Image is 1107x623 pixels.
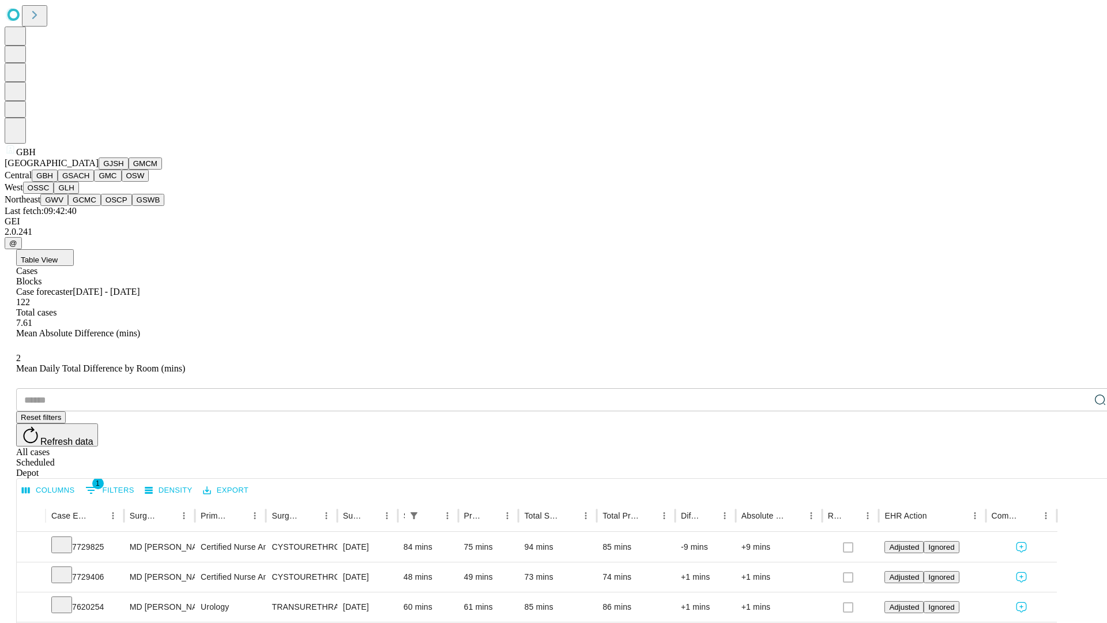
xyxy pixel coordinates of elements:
button: Sort [423,508,439,524]
button: Sort [363,508,379,524]
div: 49 mins [464,562,513,592]
button: Menu [247,508,263,524]
div: Surgery Name [272,511,300,520]
span: Total cases [16,307,57,317]
span: Adjusted [889,573,919,581]
div: MD [PERSON_NAME] [130,592,189,622]
span: [DATE] - [DATE] [73,287,140,297]
button: OSSC [23,182,54,194]
div: Comments [992,511,1021,520]
div: CYSTOURETHROSCOPY WITH FULGURATION MEDIUM BLADDER TUMOR [272,562,331,592]
button: OSW [122,170,149,182]
button: Menu [860,508,876,524]
button: Menu [578,508,594,524]
div: 2.0.241 [5,227,1102,237]
button: Menu [967,508,983,524]
div: Total Predicted Duration [603,511,639,520]
span: [GEOGRAPHIC_DATA] [5,158,99,168]
div: 7620254 [51,592,118,622]
button: Menu [318,508,334,524]
button: Export [200,482,251,500]
span: Mean Daily Total Difference by Room (mins) [16,363,185,373]
button: Sort [562,508,578,524]
button: Menu [803,508,819,524]
button: GWV [40,194,68,206]
span: 1 [92,478,104,489]
button: Menu [1038,508,1054,524]
button: Menu [439,508,455,524]
div: CYSTOURETHROSCOPY WITH FULGURATION LARGE BLADDER TUMOR [272,532,331,562]
span: West [5,182,23,192]
span: Ignored [928,573,954,581]
div: +1 mins [741,562,816,592]
div: 61 mins [464,592,513,622]
button: GLH [54,182,78,194]
div: MD [PERSON_NAME] [130,532,189,562]
button: Expand [22,568,40,588]
div: Predicted In Room Duration [464,511,483,520]
button: GCMC [68,194,101,206]
button: Menu [656,508,672,524]
div: Surgeon Name [130,511,159,520]
button: Adjusted [884,541,924,553]
button: Ignored [924,571,959,583]
span: Central [5,170,32,180]
div: MD [PERSON_NAME] [130,562,189,592]
button: Menu [176,508,192,524]
button: Density [142,482,195,500]
button: Show filters [406,508,422,524]
div: 75 mins [464,532,513,562]
button: Select columns [19,482,78,500]
div: 7729825 [51,532,118,562]
button: Sort [928,508,944,524]
button: Table View [16,249,74,266]
div: Total Scheduled Duration [524,511,560,520]
div: Certified Nurse Anesthetist [201,532,260,562]
button: Ignored [924,601,959,613]
span: 122 [16,297,30,307]
div: Case Epic Id [51,511,88,520]
div: Difference [681,511,699,520]
span: Adjusted [889,543,919,551]
span: 7.61 [16,318,32,328]
button: Sort [160,508,176,524]
button: Expand [22,538,40,558]
button: Sort [302,508,318,524]
button: OSCP [101,194,132,206]
div: +1 mins [681,592,730,622]
div: 60 mins [404,592,453,622]
div: Primary Service [201,511,229,520]
button: Sort [1022,508,1038,524]
div: [DATE] [343,562,392,592]
div: GEI [5,216,1102,227]
div: 7729406 [51,562,118,592]
button: @ [5,237,22,249]
div: Urology [201,592,260,622]
span: GBH [16,147,36,157]
span: Ignored [928,543,954,551]
div: Resolved in EHR [828,511,843,520]
div: +9 mins [741,532,816,562]
button: Adjusted [884,571,924,583]
div: 73 mins [524,562,591,592]
div: 94 mins [524,532,591,562]
span: 2 [16,353,21,363]
div: +1 mins [741,592,816,622]
button: Sort [844,508,860,524]
button: GMCM [129,157,162,170]
button: Sort [640,508,656,524]
button: Menu [379,508,395,524]
div: 85 mins [524,592,591,622]
button: Show filters [82,481,137,500]
button: GBH [32,170,58,182]
button: GSACH [58,170,94,182]
span: Ignored [928,603,954,611]
button: Sort [701,508,717,524]
span: Table View [21,256,58,264]
button: Sort [89,508,105,524]
button: Menu [105,508,121,524]
button: Sort [231,508,247,524]
span: Last fetch: 09:42:40 [5,206,77,216]
button: GSWB [132,194,165,206]
div: 48 mins [404,562,453,592]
